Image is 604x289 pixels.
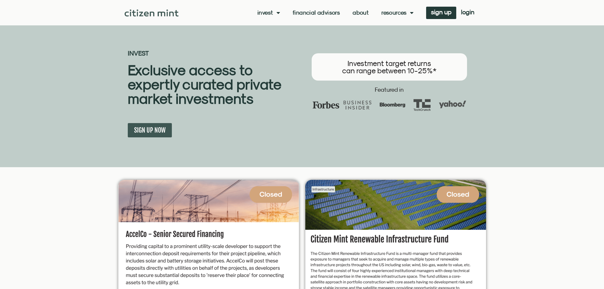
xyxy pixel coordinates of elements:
h3: Investment target returns can range between 10-25%* [318,60,461,74]
b: Exclusive access to expertly curated private market investments [128,62,281,107]
nav: Menu [257,10,413,16]
a: SIGN UP NOW [128,123,172,137]
h2: INVEST [128,50,302,56]
span: SIGN UP NOW [134,126,166,134]
a: login [456,7,479,19]
span: sign up [431,10,451,14]
span: login [461,10,474,14]
a: Invest [257,10,280,16]
a: Resources [381,10,413,16]
h2: Featured in [305,87,473,93]
a: About [353,10,369,16]
a: Financial Advisors [293,10,340,16]
a: sign up [426,7,456,19]
img: Citizen Mint [125,10,179,16]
